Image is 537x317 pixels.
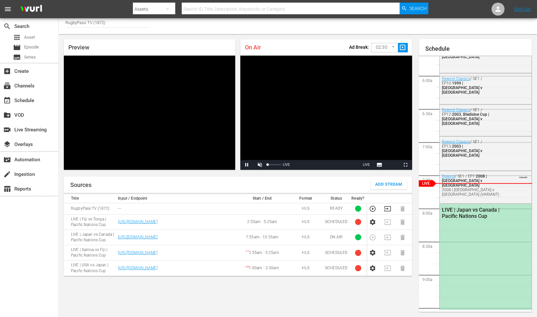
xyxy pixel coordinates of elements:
[3,67,11,75] span: Create
[442,188,501,197] div: 2008 | [GEOGRAPHIC_DATA] v [GEOGRAPHIC_DATA] (VARIANT)
[24,54,36,60] span: Series
[118,250,157,255] a: [URL][DOMAIN_NAME]
[323,203,349,214] td: READY
[236,214,288,230] td: 2:55am - 5:25am
[442,207,501,219] div: LIVE | Japan vs Canada | Pacific Nations Cup
[399,44,406,51] span: slideshow_sharp
[118,235,157,239] a: [URL][DOMAIN_NAME]
[24,44,39,50] span: Episode
[64,56,235,170] div: Video Player
[64,230,116,245] td: LIVE | Japan vs Canada | Pacific Nations Cup
[323,245,349,260] td: SCHEDULED
[116,194,236,203] th: Input / Endpoint
[236,260,288,276] td: 1:00am - 3:30am
[384,205,391,212] button: Transition
[288,245,323,260] td: HLS
[363,163,370,166] span: LIVE
[3,111,11,119] span: VOD
[442,108,501,126] div: / SE1 / EP12:
[24,34,35,41] span: Asset
[288,194,323,203] th: Format
[13,53,21,61] span: Series
[3,82,11,90] span: Channels
[323,260,349,276] td: SCHEDULED
[360,160,373,170] button: Seek to live, currently playing live
[425,46,532,52] h1: Schedule
[3,140,11,148] span: Overlays
[288,214,323,230] td: HLS
[442,76,470,81] a: Rewind Classics
[386,160,399,170] button: Picture-in-Picture
[442,174,501,197] div: / SE1 / EP7:
[283,160,290,170] div: LIVE
[3,170,11,178] span: Ingestion
[373,160,386,170] button: Subtitles
[13,33,21,41] span: Asset
[64,203,116,214] td: RugbyPass TV (1872)
[370,180,407,190] button: Add Stream
[236,245,288,260] td: 2:55am - 5:25am
[253,160,266,170] button: Unmute
[70,182,92,188] h1: Sources
[442,139,501,158] div: / SE1 / EP13:
[240,160,253,170] button: Pause
[442,108,470,112] a: Rewind Classics
[4,5,12,13] span: menu
[116,203,236,214] td: ---
[268,164,281,165] div: Volume Level
[442,144,482,158] span: 2003 | [GEOGRAPHIC_DATA] v [GEOGRAPHIC_DATA]
[519,173,528,178] span: VARIANT
[442,139,470,144] a: Rewind Classics
[16,2,47,17] img: ans4CAIJ8jUAAAAAAAAAAAAAAAAAAAAAAAAgQb4GAAAAAAAAAAAAAAAAAAAAAAAAJMjXAAAAAAAAAAAAAAAAAAAAAAAAgAT5G...
[3,97,11,104] span: Schedule
[371,41,398,54] div: 02:30
[369,249,376,256] button: Configure
[64,214,116,230] td: LIVE | Fiji vs Tonga | Pacific Nations Cup
[369,205,376,212] button: Preview Stream
[442,76,501,95] div: / SE1 / EP10:
[400,3,428,14] button: Search
[13,44,21,51] span: Episode
[442,81,482,95] span: 1999 | [GEOGRAPHIC_DATA] v [GEOGRAPHIC_DATA]
[240,56,412,170] div: Video Player
[245,265,248,269] sup: + 8
[514,7,531,12] a: Sign Out
[64,260,116,276] td: LIVE | USA vs Japan | Pacific Nations Cup
[118,266,157,270] a: [URL][DOMAIN_NAME]
[3,156,11,164] span: Automation
[236,194,288,203] th: Start / End
[442,174,487,188] span: 2008 | [GEOGRAPHIC_DATA] v [GEOGRAPHIC_DATA]
[245,44,261,51] span: On Air
[442,112,489,126] span: 2003, Bledisloe Cup | [GEOGRAPHIC_DATA] v [GEOGRAPHIC_DATA]
[323,194,349,203] th: Status
[323,230,349,245] td: ON AIR
[375,181,402,188] span: Add Stream
[288,260,323,276] td: HLS
[442,174,455,178] a: Rewind
[349,194,367,203] th: Ready?
[236,230,288,245] td: 7:55am - 10:26am
[399,160,412,170] button: Fullscreen
[64,245,116,260] td: LIVE | Samoa vs Fiji | Pacific Nations Cup
[288,203,323,214] td: HLS
[323,214,349,230] td: SCHEDULED
[118,219,157,224] a: [URL][DOMAIN_NAME]
[409,3,426,14] span: Search
[64,194,116,203] th: Title
[245,250,248,253] sup: + 7
[288,230,323,245] td: HLS
[3,22,11,30] span: Search
[3,126,11,134] span: Live Streaming
[68,44,89,51] span: Preview
[369,265,376,272] button: Configure
[3,185,11,193] span: Reports
[349,45,369,50] p: Ad Break:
